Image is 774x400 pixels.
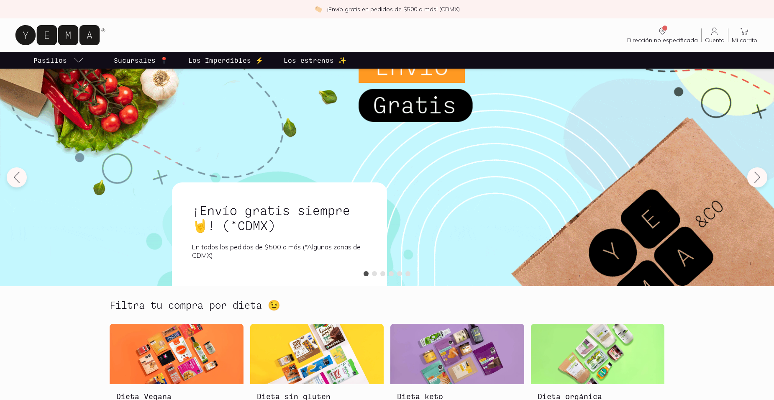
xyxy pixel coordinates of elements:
[114,55,168,65] p: Sucursales 📍
[32,52,85,69] a: pasillo-todos-link
[192,203,367,233] h1: ¡Envío gratis siempre🤘! (*CDMX)
[728,26,761,44] a: Mi carrito
[627,36,698,44] span: Dirección no especificada
[327,5,460,13] p: ¡Envío gratis en pedidos de $500 o más! (CDMX)
[624,26,701,44] a: Dirección no especificada
[705,36,725,44] span: Cuenta
[33,55,67,65] p: Pasillos
[110,300,280,310] h2: Filtra tu compra por dieta 😉
[187,52,265,69] a: Los Imperdibles ⚡️
[702,26,728,44] a: Cuenta
[192,243,367,259] p: En todos los pedidos de $500 o más (*Algunas zonas de CDMX)
[732,36,757,44] span: Mi carrito
[531,324,665,384] img: Dieta orgánica
[188,55,264,65] p: Los Imperdibles ⚡️
[282,52,348,69] a: Los estrenos ✨
[250,324,384,384] img: Dieta sin gluten
[110,324,243,384] img: Dieta Vegana
[284,55,346,65] p: Los estrenos ✨
[390,324,524,384] img: Dieta keto
[112,52,170,69] a: Sucursales 📍
[315,5,322,13] img: check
